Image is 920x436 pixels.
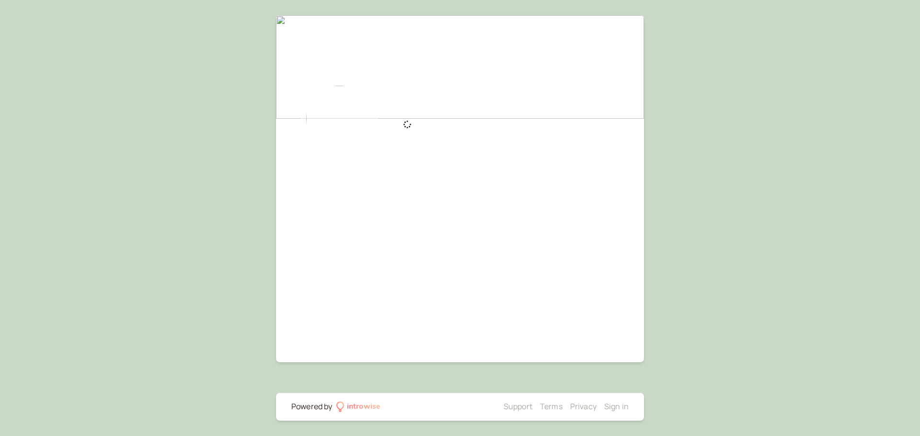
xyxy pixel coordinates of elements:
div: Powered by [291,401,333,413]
a: Privacy [570,401,597,412]
a: Sign in [604,401,629,412]
a: Support [504,401,532,412]
div: introwise [347,401,380,413]
a: Terms [540,401,563,412]
a: introwise [336,401,381,413]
